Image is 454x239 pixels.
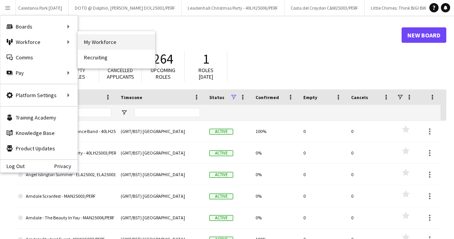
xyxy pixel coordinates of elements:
span: Cancels [351,94,368,100]
div: 0 [299,142,346,163]
div: 0 [346,121,394,142]
div: 0% [251,185,299,207]
div: 0 [299,121,346,142]
span: Roles [DATE] [198,67,214,80]
div: Platform Settings [0,88,77,103]
div: 0 [346,185,394,207]
a: Product Updates [0,141,77,156]
a: Training Academy [0,110,77,125]
div: 0 [346,207,394,228]
a: Knowledge Base [0,125,77,141]
a: Arndale Scranfest - MAN25003/PERF [18,185,111,207]
div: Pay [0,65,77,81]
span: Empty [303,94,317,100]
span: Active [209,150,233,156]
div: Workforce [0,34,77,50]
button: Costa del Croydon C&W25003/PERF [284,0,365,15]
input: Timezone Filter Input [135,108,200,117]
button: Leadenhall Christmas Party - 40LH25006/PERF [182,0,284,15]
button: Open Filter Menu [121,109,128,116]
h1: Boards [13,29,402,41]
span: Active [209,215,233,221]
a: Recruiting [78,50,155,65]
span: Timezone [121,94,142,100]
a: Angel Islington Summer - ELA25002, ELA25003, ELA25004/PERF [18,164,111,185]
span: Status [209,94,224,100]
span: Cancelled applicants [107,67,134,80]
span: Confirmed [256,94,279,100]
div: 0 [299,185,346,207]
div: 0 [346,142,394,163]
span: Active [209,194,233,199]
a: Log Out [0,163,25,169]
button: DOTD @ Dolphin, [PERSON_NAME] DOL25001/PERF [69,0,182,15]
a: 40 Leadenhall Summer Party - 40LH25003/PERF [18,142,111,164]
div: (GMT/BST) [GEOGRAPHIC_DATA] [116,207,205,228]
a: Comms [0,50,77,65]
div: 100% [251,121,299,142]
a: Arndale - The Beauty In You - MAN25006/PERF [18,207,111,229]
div: 0% [251,164,299,185]
div: (GMT/BST) [GEOGRAPHIC_DATA] [116,142,205,163]
div: Boards [0,19,77,34]
span: 264 [153,50,173,67]
span: Upcoming roles [151,67,175,80]
span: Active [209,172,233,178]
a: 40 Leadenhall - Remembrance Band - 40LH25002/PERF [18,121,111,142]
div: 0 [346,164,394,185]
a: My Workforce [78,34,155,50]
div: (GMT/BST) [GEOGRAPHIC_DATA] [116,185,205,207]
span: 1 [203,50,209,67]
button: Caledonia Park [DATE] [12,0,69,15]
span: Active [209,129,233,135]
div: (GMT/BST) [GEOGRAPHIC_DATA] [116,164,205,185]
div: 0% [251,207,299,228]
div: 0 [299,207,346,228]
a: Privacy [54,163,77,169]
div: 0 [299,164,346,185]
div: 0% [251,142,299,163]
a: New Board [402,27,446,43]
div: (GMT/BST) [GEOGRAPHIC_DATA] [116,121,205,142]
